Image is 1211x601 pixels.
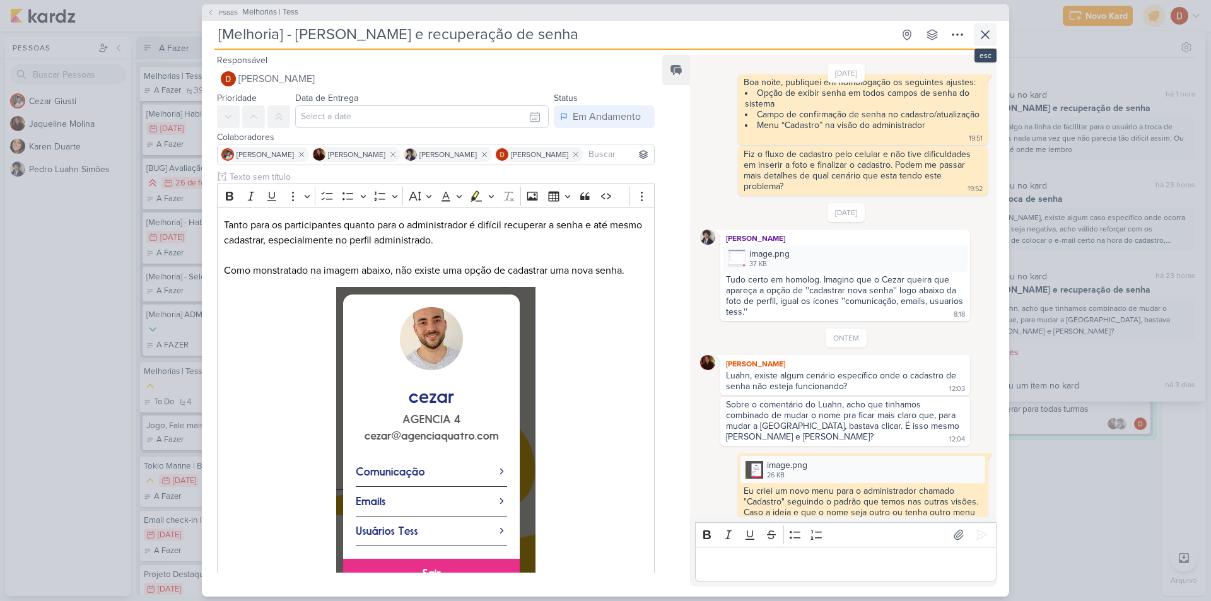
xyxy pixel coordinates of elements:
input: Select a date [295,105,549,128]
div: 8:18 [954,310,965,320]
div: image.png [749,247,790,260]
input: Buscar [586,147,652,162]
img: Cezar Giusti [221,148,234,161]
img: Davi Elias Teixeira [496,148,508,161]
li: Menu “Cadastro” na visão do administrador [745,120,982,131]
li: Campo de confirmação de senha no cadastro/atualização [745,109,982,120]
input: Texto sem título [227,170,655,184]
span: [PERSON_NAME] [238,71,315,86]
div: [PERSON_NAME] [723,358,968,370]
div: Editor toolbar [217,184,655,208]
div: [PERSON_NAME] [723,232,968,245]
div: 37 KB [749,259,790,269]
li: Opção de exibir senha em todos campos de senha do sistema [745,88,982,109]
div: Luahn, existe algum cenário específico onde o cadastro de senha não esteja funcionando? [726,370,959,392]
div: 19:52 [968,184,983,194]
button: [PERSON_NAME] [217,67,655,90]
p: Como monstratado na imagem abaixo, não existe uma opção de cadastrar uma nova senha. [224,263,648,278]
div: Em Andamento [573,109,641,124]
img: L4bsWEM53dQzeVlN0DUmTNJOu9ju2igzEMZeqr6x.png [746,461,763,479]
p: Tanto para os participantes quanto para o administrador é difícil recuperar a senha e até mesmo c... [224,218,648,248]
span: [PERSON_NAME] [237,149,294,160]
img: Davi Elias Teixeira [221,71,236,86]
div: Eu criei um novo menu para o administrador chamado "Cadastro" seguindo o padrão que temos nas out... [744,486,981,528]
img: 34LXCahYYQygMCKhI4whBKFnZHRgvBjiKyS6BUop.png [728,249,746,267]
div: image.png [767,458,807,472]
div: Colaboradores [217,131,655,144]
label: Data de Entrega [295,93,358,103]
div: Editor toolbar [695,522,997,547]
img: Pedro Luahn Simões [404,148,417,161]
div: image.png [723,245,968,272]
div: 12:03 [949,384,965,394]
label: Status [554,93,578,103]
img: Pedro Luahn Simões [700,230,715,245]
div: Sobre o comentário do Luahn, acho que tinhamos combinado de mudar o nome pra ficar mais claro que... [726,399,962,442]
label: Prioridade [217,93,257,103]
label: Responsável [217,55,267,66]
div: Boa noite, publiquei em homologação os seguintes ajustes: [744,77,982,88]
span: [PERSON_NAME] [511,149,568,160]
div: Editor editing area: main [695,547,997,581]
span: [PERSON_NAME] [328,149,385,160]
img: Jaqueline Molina [700,355,715,370]
div: esc [974,49,997,62]
button: Em Andamento [554,105,655,128]
div: 19:51 [969,134,983,144]
div: Tudo certo em homolog. Imagino que o Cezar queira que apareça a opção de ''cadastrar nova senha''... [726,274,966,317]
div: image.png [740,456,985,483]
div: 26 KB [767,470,807,481]
input: Kard Sem Título [214,23,893,46]
img: Jaqueline Molina [313,148,325,161]
div: 12:04 [949,435,965,445]
div: Fiz o fluxo de cadastro pelo celular e não tive dificuldades em inserir a foto e finalizar o cada... [744,149,973,192]
span: [PERSON_NAME] [419,149,477,160]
